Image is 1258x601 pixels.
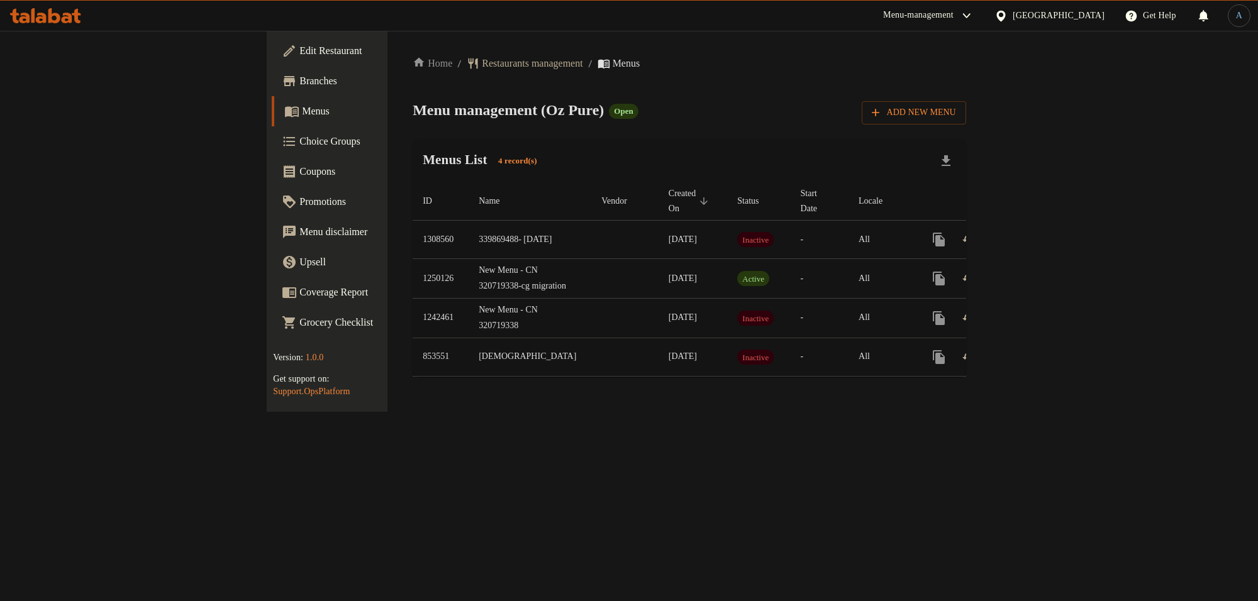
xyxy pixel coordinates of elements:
div: Export file [931,146,961,176]
span: Choice Groups [299,134,467,149]
span: A [1236,9,1242,23]
a: Restaurants management [467,56,582,71]
button: Change Status [954,263,984,294]
span: Restaurants management [482,56,582,71]
td: - [791,221,849,259]
div: Inactive [737,232,774,247]
button: more [924,303,954,333]
nav: breadcrumb [413,56,966,71]
td: All [849,298,914,338]
span: Coverage Report [299,285,467,300]
div: Total records count [491,152,545,172]
span: Created On [669,186,713,216]
button: more [924,224,954,255]
span: Menus [302,104,467,119]
td: All [849,338,914,376]
th: Actions [914,182,1055,221]
td: All [849,259,914,299]
span: Upsell [299,255,467,270]
span: Inactive [737,350,774,365]
td: New Menu - CN 320719338-cg migration [469,259,591,299]
button: more [924,342,954,372]
h2: Menus List [423,150,545,171]
button: Add New Menu [862,101,966,124]
a: Coverage Report [272,277,477,307]
span: [DATE] [669,234,697,244]
a: Upsell [272,247,477,277]
a: Edit Restaurant [272,36,477,66]
td: - [791,338,849,376]
a: Branches [272,66,477,96]
span: 4 record(s) [491,155,545,167]
span: Name [479,194,516,209]
span: [DATE] [669,351,697,361]
span: Promotions [299,194,467,209]
span: Active [737,272,769,286]
a: Menu disclaimer [272,217,477,247]
button: Change Status [954,224,984,255]
td: - [791,259,849,299]
span: Locale [859,194,899,209]
span: Coupons [299,164,467,179]
span: Menu disclaimer [299,224,467,240]
a: Grocery Checklist [272,307,477,338]
span: [DATE] [669,312,697,322]
span: Version: [273,353,303,362]
span: [DATE] [669,273,697,283]
td: 339869488- [DATE] [469,221,591,259]
span: Menu management ( Oz Pure ) [413,102,604,118]
span: Grocery Checklist [299,315,467,330]
span: Menus [613,56,640,71]
td: [DEMOGRAPHIC_DATA] [469,338,591,376]
div: [GEOGRAPHIC_DATA] [1013,9,1105,23]
span: Get support on: [273,374,329,383]
td: New Menu - CN 320719338 [469,298,591,338]
span: Open [609,106,638,116]
span: ID [423,194,448,209]
button: Change Status [954,342,984,372]
span: Branches [299,74,467,89]
a: Menus [272,96,477,126]
span: Vendor [601,194,643,209]
span: 1.0.0 [306,353,324,362]
a: Coupons [272,157,477,187]
div: Active [737,271,769,286]
span: Start Date [801,186,833,216]
a: Choice Groups [272,126,477,157]
div: Menu-management [883,8,954,23]
button: Change Status [954,303,984,333]
span: Edit Restaurant [299,43,467,58]
span: Add New Menu [872,105,956,121]
div: Open [609,104,638,119]
span: Status [737,194,775,209]
a: Support.OpsPlatform [273,387,350,396]
span: Inactive [737,311,774,326]
span: Inactive [737,233,774,247]
li: / [588,56,593,71]
a: Promotions [272,187,477,217]
table: enhanced table [413,182,1055,377]
button: more [924,263,954,294]
td: All [849,221,914,259]
td: - [791,298,849,338]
